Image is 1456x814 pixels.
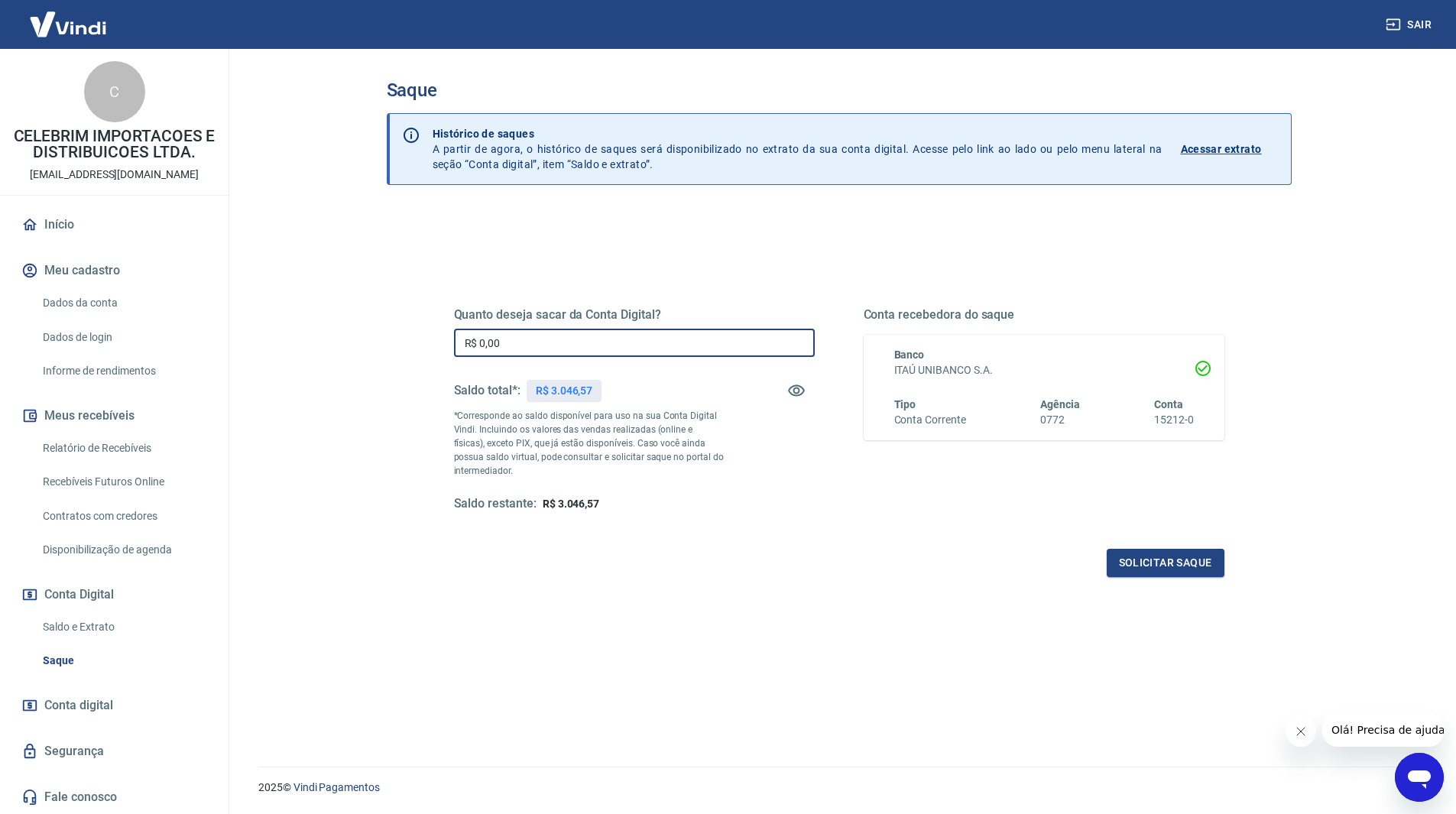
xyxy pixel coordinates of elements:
[18,735,210,768] a: Segurança
[1154,412,1194,428] h6: 15212-0
[1040,398,1080,410] span: Agência
[1107,549,1224,577] button: Solicitar saque
[18,780,210,814] a: Fale conosco
[18,689,210,722] a: Conta digital
[18,399,210,433] button: Meus recebíveis
[12,128,216,161] p: CELEBRIM IMPORTACOES E DISTRIBUICOES LTDA.
[18,208,210,242] a: Início
[18,254,210,287] button: Meu cadastro
[1040,412,1080,428] h6: 0772
[44,695,113,716] span: Conta digital
[258,780,1419,796] p: 2025 ©
[1322,713,1444,747] iframe: Mensagem da empresa
[1181,141,1262,157] p: Acessar extrato
[894,362,1194,378] h6: ITAÚ UNIBANCO S.A.
[454,307,815,323] h5: Quanto deseja sacar da Conta Digital?
[37,287,210,319] a: Dados da conta
[37,501,210,532] a: Contratos com credores
[387,79,1292,101] h3: Saque
[37,611,210,643] a: Saldo e Extrato
[18,578,210,611] button: Conta Digital
[1395,753,1444,802] iframe: Botão para abrir a janela de mensagens
[37,322,210,353] a: Dados de login
[1383,11,1438,39] button: Sair
[1286,716,1316,747] iframe: Fechar mensagem
[433,126,1163,172] p: A partir de agora, o histórico de saques será disponibilizado no extrato da sua conta digital. Ac...
[543,498,599,510] span: R$ 3.046,57
[84,61,145,122] div: C
[30,167,199,183] p: [EMAIL_ADDRESS][DOMAIN_NAME]
[293,781,380,793] a: Vindi Pagamentos
[536,383,592,399] p: R$ 3.046,57
[18,1,118,47] img: Vindi
[37,355,210,387] a: Informe de rendimentos
[433,126,1163,141] p: Histórico de saques
[894,349,925,361] span: Banco
[894,412,966,428] h6: Conta Corrente
[37,433,210,464] a: Relatório de Recebíveis
[454,409,725,478] p: *Corresponde ao saldo disponível para uso na sua Conta Digital Vindi. Incluindo os valores das ve...
[894,398,916,410] span: Tipo
[864,307,1224,323] h5: Conta recebedora do saque
[1154,398,1183,410] span: Conta
[454,496,537,512] h5: Saldo restante:
[1181,126,1279,172] a: Acessar extrato
[37,466,210,498] a: Recebíveis Futuros Online
[37,645,210,676] a: Saque
[454,383,520,398] h5: Saldo total*:
[37,534,210,566] a: Disponibilização de agenda
[9,11,128,23] span: Olá! Precisa de ajuda?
